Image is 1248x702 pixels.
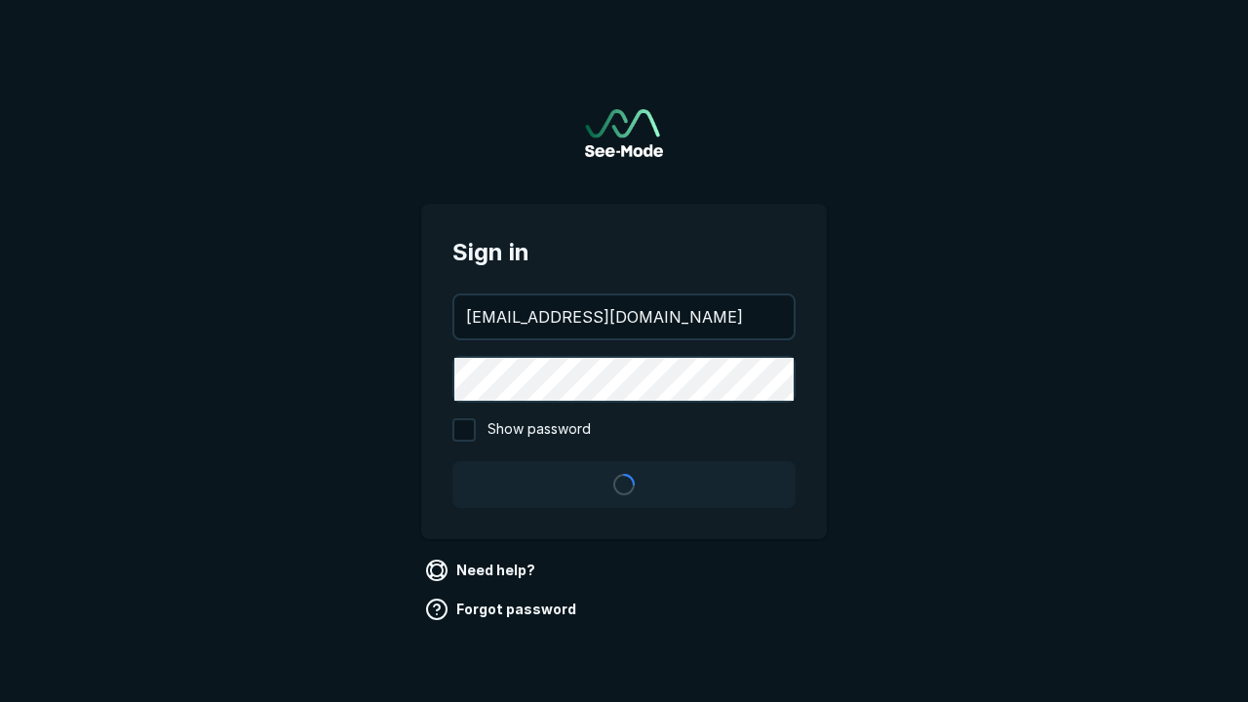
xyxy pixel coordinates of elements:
img: See-Mode Logo [585,109,663,157]
span: Show password [487,418,591,442]
a: Need help? [421,555,543,586]
input: your@email.com [454,295,794,338]
a: Go to sign in [585,109,663,157]
span: Sign in [452,235,796,270]
a: Forgot password [421,594,584,625]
